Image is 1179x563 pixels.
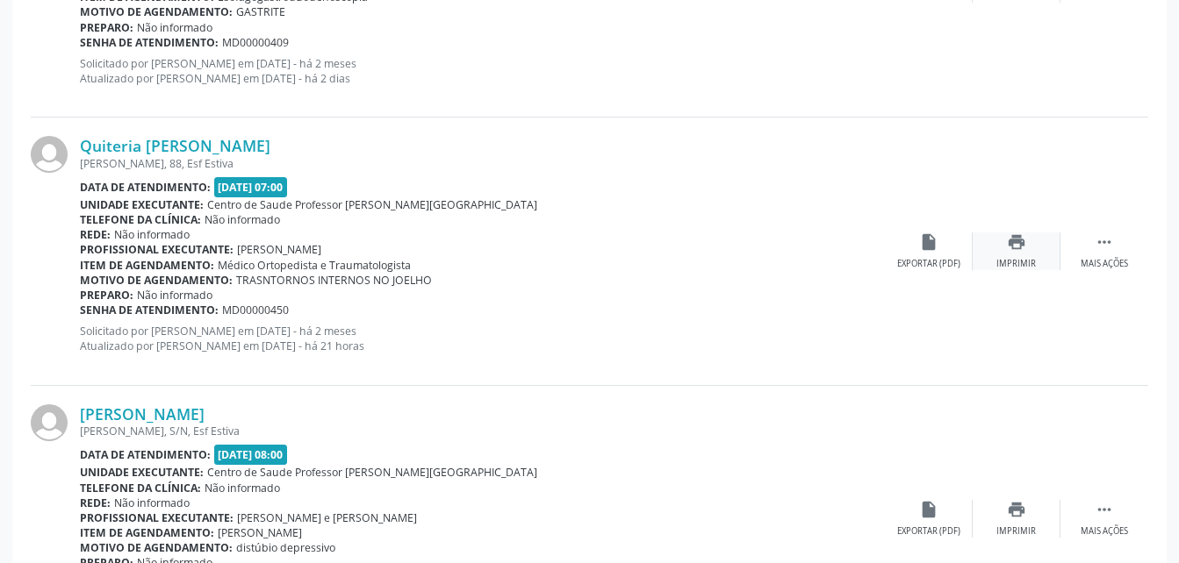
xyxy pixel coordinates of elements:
img: img [31,136,68,173]
b: Motivo de agendamento: [80,273,233,288]
p: Solicitado por [PERSON_NAME] em [DATE] - há 2 meses Atualizado por [PERSON_NAME] em [DATE] - há 2... [80,324,885,353]
div: Exportar (PDF) [897,258,960,270]
div: Imprimir [996,525,1036,538]
b: Profissional executante: [80,510,234,525]
i: insert_drive_file [919,232,938,252]
i:  [1095,500,1114,519]
div: Exportar (PDF) [897,525,960,538]
p: Solicitado por [PERSON_NAME] em [DATE] - há 2 meses Atualizado por [PERSON_NAME] em [DATE] - há 2... [80,56,885,86]
span: Médico Ortopedista e Traumatologista [218,258,411,273]
b: Preparo: [80,288,133,303]
i: insert_drive_file [919,500,938,519]
b: Unidade executante: [80,465,204,480]
img: img [31,404,68,441]
span: Não informado [114,227,190,242]
span: Não informado [205,481,280,495]
b: Senha de atendimento: [80,35,219,50]
a: Quiteria [PERSON_NAME] [80,136,270,155]
b: Item de agendamento: [80,258,214,273]
i: print [1007,232,1026,252]
b: Profissional executante: [80,242,234,257]
div: Mais ações [1081,525,1128,538]
b: Motivo de agendamento: [80,540,233,555]
span: distúbio depressivo [236,540,335,555]
i: print [1007,500,1026,519]
b: Rede: [80,227,111,242]
span: Não informado [114,495,190,510]
b: Rede: [80,495,111,510]
span: MD00000450 [222,303,289,317]
b: Unidade executante: [80,197,204,212]
b: Telefone da clínica: [80,212,201,227]
b: Preparo: [80,20,133,35]
b: Senha de atendimento: [80,303,219,317]
div: Imprimir [996,258,1036,270]
span: Centro de Saude Professor [PERSON_NAME][GEOGRAPHIC_DATA] [207,197,537,212]
span: Não informado [137,20,212,35]
span: TRASNTORNOS INTERNOS NO JOELHO [236,273,432,288]
b: Data de atendimento: [80,447,211,462]
b: Item de agendamento: [80,525,214,540]
b: Data de atendimento: [80,180,211,195]
span: GASTRITE [236,4,285,19]
div: Mais ações [1081,258,1128,270]
span: [PERSON_NAME] [237,242,321,257]
b: Telefone da clínica: [80,481,201,495]
i:  [1095,232,1114,252]
span: MD00000409 [222,35,289,50]
span: Centro de Saude Professor [PERSON_NAME][GEOGRAPHIC_DATA] [207,465,537,480]
div: [PERSON_NAME], 88, Esf Estiva [80,156,885,171]
span: [PERSON_NAME] [218,525,302,540]
span: [PERSON_NAME] e [PERSON_NAME] [237,510,417,525]
div: [PERSON_NAME], S/N, Esf Estiva [80,424,885,438]
span: [DATE] 08:00 [214,445,288,465]
a: [PERSON_NAME] [80,404,205,424]
b: Motivo de agendamento: [80,4,233,19]
span: Não informado [137,288,212,303]
span: [DATE] 07:00 [214,177,288,197]
span: Não informado [205,212,280,227]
